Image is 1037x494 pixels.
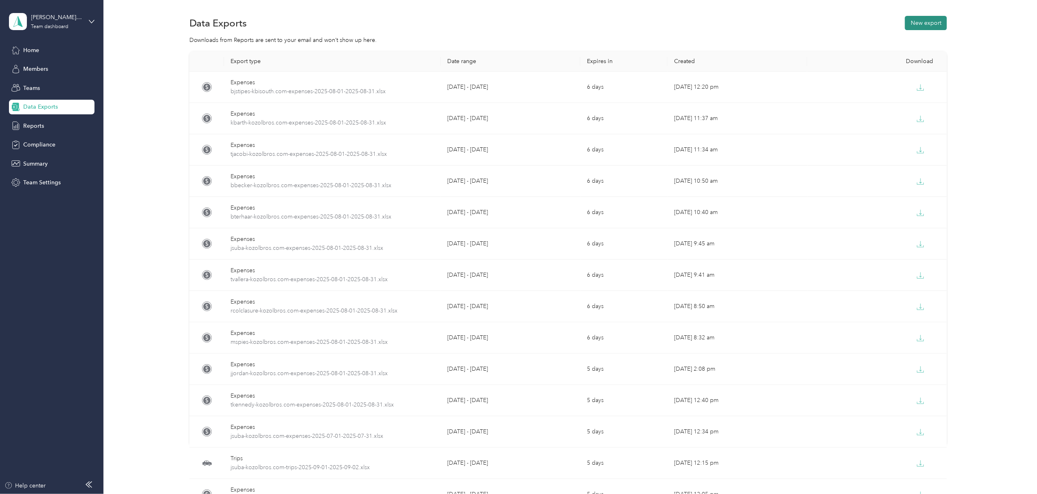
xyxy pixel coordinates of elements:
div: Team dashboard [31,24,69,29]
span: Reports [23,122,44,130]
span: tkennedy-kozolbros.com-expenses-2025-08-01-2025-08-31.xlsx [231,400,434,409]
td: [DATE] - [DATE] [441,197,580,228]
button: New export [905,16,947,30]
div: Download [814,58,940,65]
span: tjacobi-kozolbros.com-expenses-2025-08-01-2025-08-31.xlsx [231,150,434,159]
td: [DATE] - [DATE] [441,260,580,291]
th: Export type [224,51,441,72]
div: Expenses [231,203,434,212]
th: Expires in [580,51,668,72]
span: Team Settings [23,178,61,187]
td: 6 days [580,72,668,103]
td: [DATE] 8:50 am [668,291,807,322]
div: Expenses [231,329,434,338]
span: Teams [23,84,40,92]
td: [DATE] 2:08 pm [668,354,807,385]
span: bbecker-kozolbros.com-expenses-2025-08-01-2025-08-31.xlsx [231,181,434,190]
div: Expenses [231,109,434,118]
div: Expenses [231,141,434,150]
td: [DATE] 10:40 am [668,197,807,228]
span: tvallera-kozolbros.com-expenses-2025-08-01-2025-08-31.xlsx [231,275,434,284]
td: [DATE] - [DATE] [441,103,580,134]
span: mspies-kozolbros.com-expenses-2025-08-01-2025-08-31.xlsx [231,338,434,347]
span: Home [23,46,39,55]
div: Trips [231,454,434,463]
td: [DATE] 11:37 am [668,103,807,134]
td: 6 days [580,134,668,166]
div: Expenses [231,78,434,87]
td: [DATE] 8:32 am [668,322,807,354]
span: jjordan-kozolbros.com-expenses-2025-08-01-2025-08-31.xlsx [231,369,434,378]
td: 6 days [580,166,668,197]
div: Expenses [231,297,434,306]
td: [DATE] - [DATE] [441,291,580,322]
td: 6 days [580,322,668,354]
td: [DATE] 10:50 am [668,166,807,197]
div: Expenses [231,235,434,244]
div: Downloads from Reports are sent to your email and won’t show up here. [189,36,947,44]
div: Expenses [231,423,434,432]
iframe: Everlance-gr Chat Button Frame [991,448,1037,494]
td: [DATE] 12:20 pm [668,72,807,103]
td: [DATE] 9:41 am [668,260,807,291]
td: [DATE] 12:34 pm [668,416,807,448]
td: [DATE] - [DATE] [441,134,580,166]
td: [DATE] - [DATE] [441,385,580,416]
span: jsuba-kozolbros.com-trips-2025-09-01-2025-09-02.xlsx [231,463,434,472]
td: [DATE] 11:34 am [668,134,807,166]
td: 6 days [580,103,668,134]
td: [DATE] - [DATE] [441,354,580,385]
th: Date range [441,51,580,72]
div: Expenses [231,266,434,275]
td: [DATE] - [DATE] [441,166,580,197]
span: kbarth-kozolbros.com-expenses-2025-08-01-2025-08-31.xlsx [231,118,434,127]
td: 6 days [580,260,668,291]
div: [PERSON_NAME] Bros [31,13,82,22]
td: [DATE] - [DATE] [441,72,580,103]
td: 5 days [580,385,668,416]
td: 6 days [580,291,668,322]
span: jsuba-kozolbros.com-expenses-2025-07-01-2025-07-31.xlsx [231,432,434,441]
button: Help center [4,481,46,490]
span: Summary [23,160,48,168]
td: [DATE] 9:45 am [668,228,807,260]
div: Expenses [231,360,434,369]
td: [DATE] - [DATE] [441,228,580,260]
td: 6 days [580,228,668,260]
td: [DATE] 12:15 pm [668,448,807,479]
span: Members [23,65,48,73]
div: Expenses [231,172,434,181]
span: rcolclasure-kozolbros.com-expenses-2025-08-01-2025-08-31.xlsx [231,306,434,315]
td: [DATE] - [DATE] [441,416,580,448]
td: 6 days [580,197,668,228]
td: [DATE] - [DATE] [441,322,580,354]
span: bjstipes-kbisouth.com-expenses-2025-08-01-2025-08-31.xlsx [231,87,434,96]
span: Compliance [23,140,55,149]
td: 5 days [580,354,668,385]
td: 5 days [580,416,668,448]
h1: Data Exports [189,19,247,27]
div: Expenses [231,391,434,400]
span: jsuba-kozolbros.com-expenses-2025-08-01-2025-08-31.xlsx [231,244,434,253]
span: Data Exports [23,103,58,111]
td: [DATE] - [DATE] [441,448,580,479]
td: 5 days [580,448,668,479]
th: Created [668,51,807,72]
td: [DATE] 12:40 pm [668,385,807,416]
span: bterhaar-kozolbros.com-expenses-2025-08-01-2025-08-31.xlsx [231,212,434,221]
